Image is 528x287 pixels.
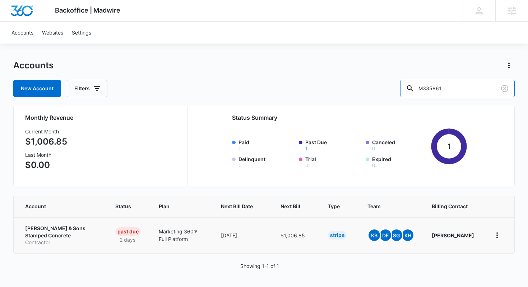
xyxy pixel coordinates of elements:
[68,22,96,44] a: Settings
[391,229,402,241] span: SG
[25,151,67,159] h3: Last Month
[115,236,140,243] p: 2 days
[432,232,474,238] strong: [PERSON_NAME]
[402,229,413,241] span: KH
[7,22,38,44] a: Accounts
[25,202,88,210] span: Account
[25,135,67,148] p: $1,006.85
[305,155,361,168] label: Trial
[369,229,380,241] span: KB
[372,155,428,168] label: Expired
[159,202,204,210] span: Plan
[67,80,107,97] button: Filters
[305,138,361,151] label: Past Due
[115,202,131,210] span: Status
[400,80,515,97] input: Search
[13,60,54,71] h1: Accounts
[25,225,98,246] a: [PERSON_NAME] & Sons Stamped ConcreteContractor
[221,202,253,210] span: Next Bill Date
[328,231,347,240] div: Stripe
[25,113,179,122] h2: Monthly Revenue
[240,262,279,270] p: Showing 1-1 of 1
[25,225,98,239] p: [PERSON_NAME] & Sons Stamped Concrete
[380,229,391,241] span: DF
[372,138,428,151] label: Canceled
[432,202,474,210] span: Billing Contact
[25,128,67,135] h3: Current Month
[238,138,295,151] label: Paid
[25,239,98,246] p: Contractor
[305,146,308,151] button: Past Due
[25,159,67,172] p: $0.00
[448,142,451,151] tspan: 1
[281,202,300,210] span: Next Bill
[212,217,272,253] td: [DATE]
[499,83,510,94] button: Clear
[491,229,503,241] button: home
[115,227,141,236] div: Past Due
[272,217,319,253] td: $1,006.85
[367,202,404,210] span: Team
[55,6,120,14] span: Backoffice | Madwire
[13,80,61,97] a: New Account
[328,202,340,210] span: Type
[232,113,467,122] h2: Status Summary
[159,228,204,243] p: Marketing 360® Full Platform
[503,60,515,71] button: Actions
[238,155,295,168] label: Delinquent
[38,22,68,44] a: Websites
